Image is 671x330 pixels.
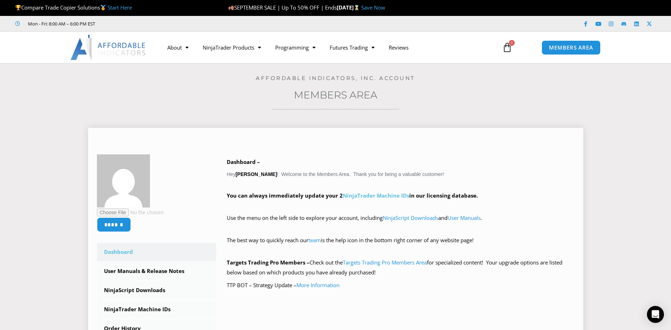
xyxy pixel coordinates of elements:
div: Open Intercom Messenger [647,306,664,323]
span: 0 [509,40,515,46]
span: MEMBERS AREA [549,45,593,50]
a: Save Now [361,4,385,11]
a: Targets Trading Pro Members Area [343,259,427,266]
p: Check out the for specialized content! Your upgrade options are listed below based on which produ... [227,258,574,278]
span: Mon - Fri: 8:00 AM – 6:00 PM EST [26,19,95,28]
strong: Targets Trading Pro Members – [227,259,310,266]
a: team [308,237,321,244]
a: Reviews [382,39,416,56]
img: 🥇 [100,5,106,10]
div: Hey ! Welcome to the Members Area. Thank you for being a valuable customer! [227,157,574,290]
a: About [160,39,196,56]
a: Futures Trading [323,39,382,56]
a: Affordable Indicators, Inc. Account [256,75,415,81]
a: Programming [268,39,323,56]
a: NinjaTrader Machine IDs [343,192,409,199]
a: Dashboard [97,243,216,261]
b: Dashboard – [227,158,260,165]
iframe: Customer reviews powered by Trustpilot [105,20,211,27]
img: LogoAI | Affordable Indicators – NinjaTrader [70,35,146,60]
a: NinjaTrader Products [196,39,268,56]
a: Members Area [294,89,377,101]
a: User Manuals & Release Notes [97,262,216,280]
strong: You can always immediately update your 2 in our licensing database. [227,192,478,199]
a: 0 [492,37,523,58]
span: SEPTEMBER SALE | Up To 50% OFF | Ends [228,4,337,11]
span: Compare Trade Copier Solutions [15,4,132,11]
strong: [DATE] [337,4,361,11]
a: NinjaTrader Machine IDs [97,300,216,319]
a: NinjaScript Downloads [97,281,216,300]
p: The best way to quickly reach our is the help icon in the bottom right corner of any website page! [227,235,574,255]
a: User Manuals [447,214,481,221]
nav: Menu [160,39,494,56]
p: Use the menu on the left side to explore your account, including and . [227,213,574,233]
img: 🍂 [229,5,234,10]
img: 32b16adae16850c31d31d1591d649602a09e4fd045e21418d8c2944d93627551 [97,154,150,207]
img: ⌛ [354,5,359,10]
a: Start Here [108,4,132,11]
img: 🏆 [16,5,21,10]
strong: [PERSON_NAME] [236,171,277,177]
a: MEMBERS AREA [542,40,601,55]
a: NinjaScript Downloads [383,214,438,221]
a: More Information [296,281,340,289]
p: TTP BOT – Strategy Update – [227,280,574,290]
